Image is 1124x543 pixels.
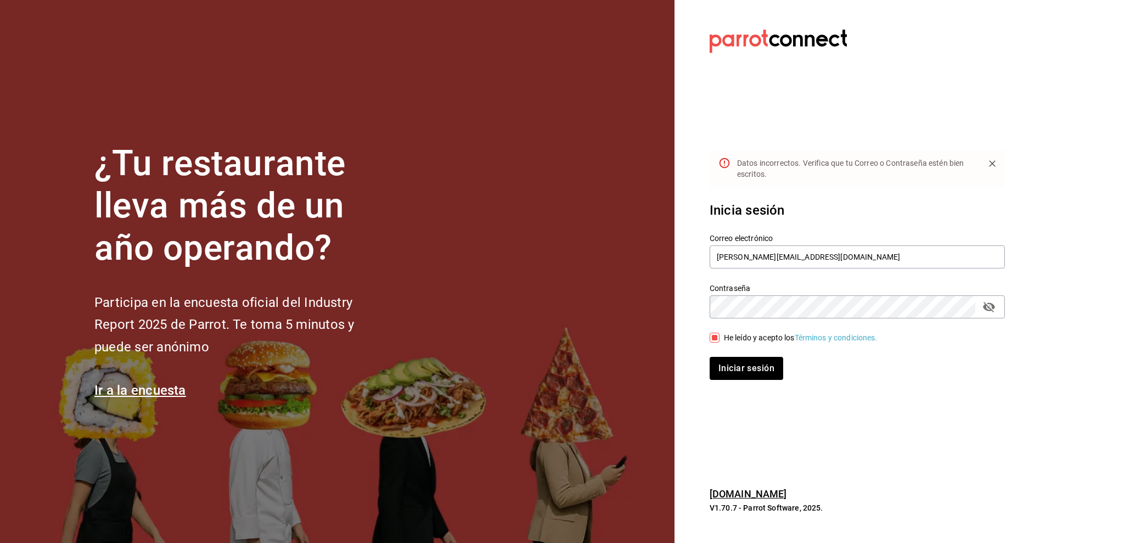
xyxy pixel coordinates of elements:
h1: ¿Tu restaurante lleva más de un año operando? [94,143,391,269]
h2: Participa en la encuesta oficial del Industry Report 2025 de Parrot. Te toma 5 minutos y puede se... [94,292,391,359]
a: Términos y condiciones. [795,333,878,342]
button: passwordField [980,298,998,316]
button: Close [984,155,1001,172]
div: Datos incorrectos. Verifica que tu Correo o Contraseña estén bien escritos. [737,153,975,184]
label: Contraseña [710,284,1005,292]
label: Correo electrónico [710,234,1005,242]
div: He leído y acepto los [724,332,878,344]
p: V1.70.7 - Parrot Software, 2025. [710,502,1005,513]
input: Ingresa tu correo electrónico [710,245,1005,268]
a: [DOMAIN_NAME] [710,488,787,500]
h3: Inicia sesión [710,200,1005,220]
a: Ir a la encuesta [94,383,186,398]
button: Iniciar sesión [710,357,783,380]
